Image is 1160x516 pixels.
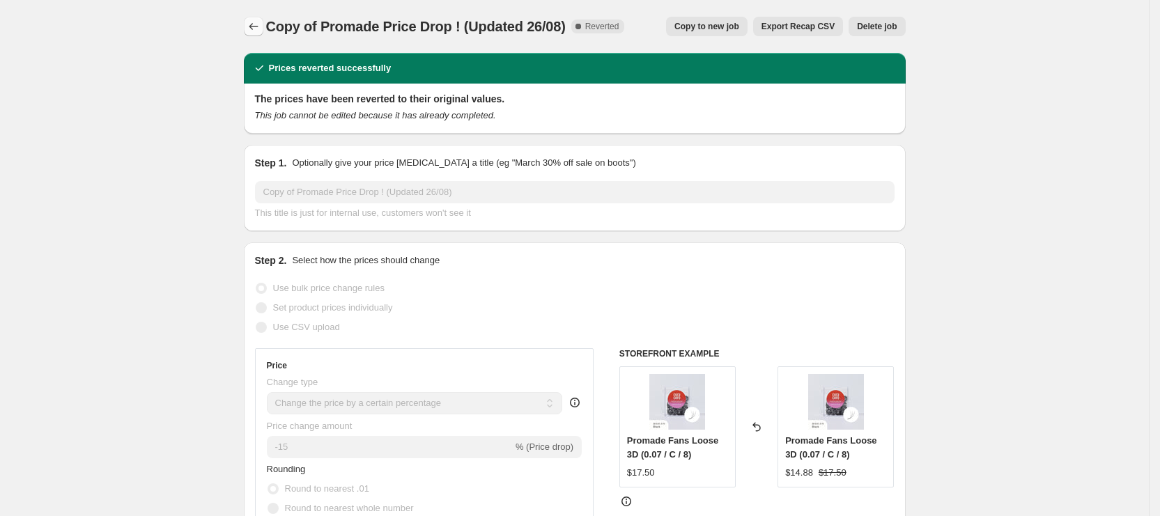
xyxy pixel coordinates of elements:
span: Change type [267,377,318,387]
p: Select how the prices should change [292,253,440,267]
p: Optionally give your price [MEDICAL_DATA] a title (eg "March 30% off sale on boots") [292,156,635,170]
i: This job cannot be edited because it has already completed. [255,110,496,120]
h2: Step 2. [255,253,287,267]
span: Round to nearest .01 [285,483,369,494]
input: -15 [267,436,513,458]
div: $14.88 [785,466,813,480]
img: Legend_LoosePromade-01_80x.jpg [649,374,705,430]
h6: STOREFRONT EXAMPLE [619,348,895,359]
button: Delete job [849,17,905,36]
span: % (Price drop) [516,441,573,452]
h2: The prices have been reverted to their original values. [255,92,895,106]
strike: $17.50 [819,466,846,480]
h2: Step 1. [255,156,287,170]
button: Export Recap CSV [753,17,843,36]
span: Promade Fans Loose 3D (0.07 / C / 8) [627,435,718,460]
span: Delete job [857,21,897,32]
h2: Prices reverted successfully [269,61,392,75]
h3: Price [267,360,287,371]
span: Reverted [585,21,619,32]
button: Copy to new job [666,17,748,36]
span: Copy of Promade Price Drop ! (Updated 26/08) [266,19,566,34]
span: Copy to new job [674,21,739,32]
span: Set product prices individually [273,302,393,313]
div: $17.50 [627,466,655,480]
span: Export Recap CSV [761,21,835,32]
button: Price change jobs [244,17,263,36]
input: 30% off holiday sale [255,181,895,203]
img: Legend_LoosePromade-01_80x.jpg [808,374,864,430]
span: Rounding [267,464,306,474]
span: Use CSV upload [273,322,340,332]
span: Price change amount [267,421,353,431]
div: help [568,396,582,409]
span: This title is just for internal use, customers won't see it [255,208,471,218]
span: Use bulk price change rules [273,283,385,293]
span: Round to nearest whole number [285,503,414,513]
span: Promade Fans Loose 3D (0.07 / C / 8) [785,435,876,460]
